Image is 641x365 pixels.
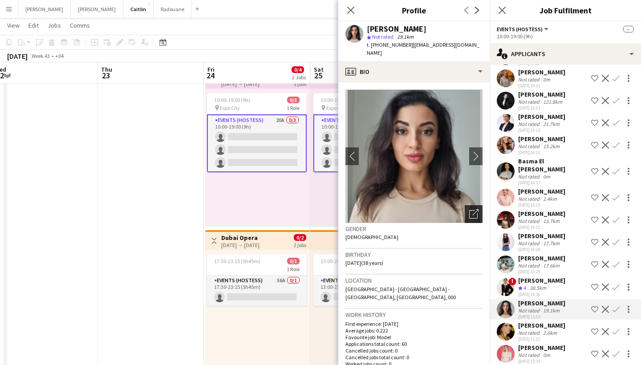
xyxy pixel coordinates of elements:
div: [DATE] 11:23 [518,336,565,342]
div: [PERSON_NAME] [518,344,565,352]
span: [DEMOGRAPHIC_DATA] [345,234,398,240]
span: | [EMAIL_ADDRESS][DOMAIN_NAME] [367,41,479,56]
a: Edit [25,20,42,31]
div: 0m [541,173,552,180]
p: Average jobs: 0.222 [345,327,483,334]
div: [DATE] → [DATE] [221,242,260,248]
app-job-card: 10:00-19:00 (9h)0/3 Expo City1 RoleEvents (Hostess)20A0/310:00-19:00 (9h) [313,93,413,172]
h3: Work history [345,311,483,319]
a: Jobs [44,20,65,31]
span: 1 Role [287,266,300,272]
div: Not rated [518,143,541,150]
div: 17.7km [541,240,561,247]
div: [DATE] 10:11 [518,83,565,89]
div: [DATE] 10:13 [518,150,565,155]
div: [DATE] 10:29 [518,269,565,275]
div: [DATE] 10:36 [518,292,565,297]
div: 19.1km [541,307,561,314]
div: 0m [541,352,552,358]
span: View [7,21,20,29]
div: 0m [541,76,552,83]
button: [PERSON_NAME] [18,0,71,18]
p: First experience: [DATE] [345,320,483,327]
span: Comms [70,21,90,29]
div: [PERSON_NAME] [518,113,565,121]
span: Sat [314,65,324,73]
div: [DATE] 10:18 [518,202,565,208]
p: Cancelled jobs count: 0 [345,347,483,354]
div: Not rated [518,307,541,314]
div: Not rated [518,262,541,269]
span: 25 [312,70,324,81]
img: Crew avatar or photo [345,89,483,223]
div: [PERSON_NAME] [518,90,565,98]
span: t. [PHONE_NUMBER] [367,41,413,48]
h3: Dubai Opera [221,234,260,242]
div: Applicants [490,43,641,65]
div: 2 jobs [294,241,306,248]
a: View [4,20,23,31]
span: 0/2 [294,234,306,241]
div: 2.4km [541,195,559,202]
span: 10:00-19:00 (9h) [320,97,357,103]
div: 21.7km [541,121,561,127]
div: [DATE] 10:17 [518,180,588,186]
div: [DATE] 10:22 [518,224,565,230]
div: Not rated [518,352,541,358]
div: 2.6km [541,329,559,336]
h3: Birthday [345,251,483,259]
div: 17.6km [541,262,561,269]
span: 23 [100,70,112,81]
div: Not rated [518,195,541,202]
app-job-card: 17:30-23:15 (5h45m)0/11 RoleEvents (Hostess)56A0/117:30-23:15 (5h45m) [207,254,307,306]
span: -- [623,26,634,32]
button: Caitlin [123,0,154,18]
span: 0/1 [287,258,300,264]
span: Jobs [48,21,61,29]
div: [PERSON_NAME] [518,254,565,262]
span: 13:00-23:00 (10h) [320,258,359,264]
app-card-role: Events (Hostess)56A0/117:30-23:15 (5h45m) [207,276,307,306]
div: [PERSON_NAME] [518,210,565,218]
div: [PERSON_NAME] [518,187,565,195]
div: Not rated [518,98,541,105]
div: [DATE] → [DATE] [221,81,268,87]
span: 4 [523,284,526,291]
span: Not rated [372,33,394,40]
div: Not rated [518,76,541,83]
div: 121.8km [541,98,564,105]
div: Bio [338,61,490,82]
span: 1 Role [287,105,300,111]
div: [PERSON_NAME] [518,135,565,143]
button: Events (Hostess) [497,26,550,32]
div: [DATE] 11:03 [518,314,565,320]
div: [PERSON_NAME] [518,321,565,329]
h3: Gender [345,225,483,233]
p: Cancelled jobs total count: 0 [345,354,483,361]
div: [DATE] 10:29 [518,247,565,252]
app-job-card: 10:00-19:00 (9h)0/3 Expo City1 RoleEvents (Hostess)20A0/310:00-19:00 (9h) [207,93,307,172]
div: Not rated [518,121,541,127]
button: Radouane [154,0,192,18]
a: Comms [66,20,93,31]
div: +04 [55,53,64,59]
p: Favourite job: Model [345,334,483,341]
span: 10:00-19:00 (9h) [214,97,250,103]
app-card-role: Events (Hostess)56A0/113:00-23:00 (10h) [313,276,413,306]
span: 0/3 [287,97,300,103]
div: [PERSON_NAME] [518,68,565,76]
div: Not rated [518,218,541,224]
span: 19.1km [395,33,415,40]
span: Thu [101,65,112,73]
div: Basma El [PERSON_NAME] [518,157,588,173]
div: [DATE] 10:11 [518,105,565,111]
app-job-card: 13:00-23:00 (10h)0/11 RoleEvents (Hostess)56A0/113:00-23:00 (10h) [313,254,413,306]
div: 15.2km [541,143,561,150]
span: 17:30-23:15 (5h45m) [214,258,260,264]
div: [PERSON_NAME] [367,25,426,33]
span: Events (Hostess) [497,26,543,32]
span: [GEOGRAPHIC_DATA] - [GEOGRAPHIC_DATA] - [GEOGRAPHIC_DATA], [GEOGRAPHIC_DATA], 000 [345,286,456,300]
